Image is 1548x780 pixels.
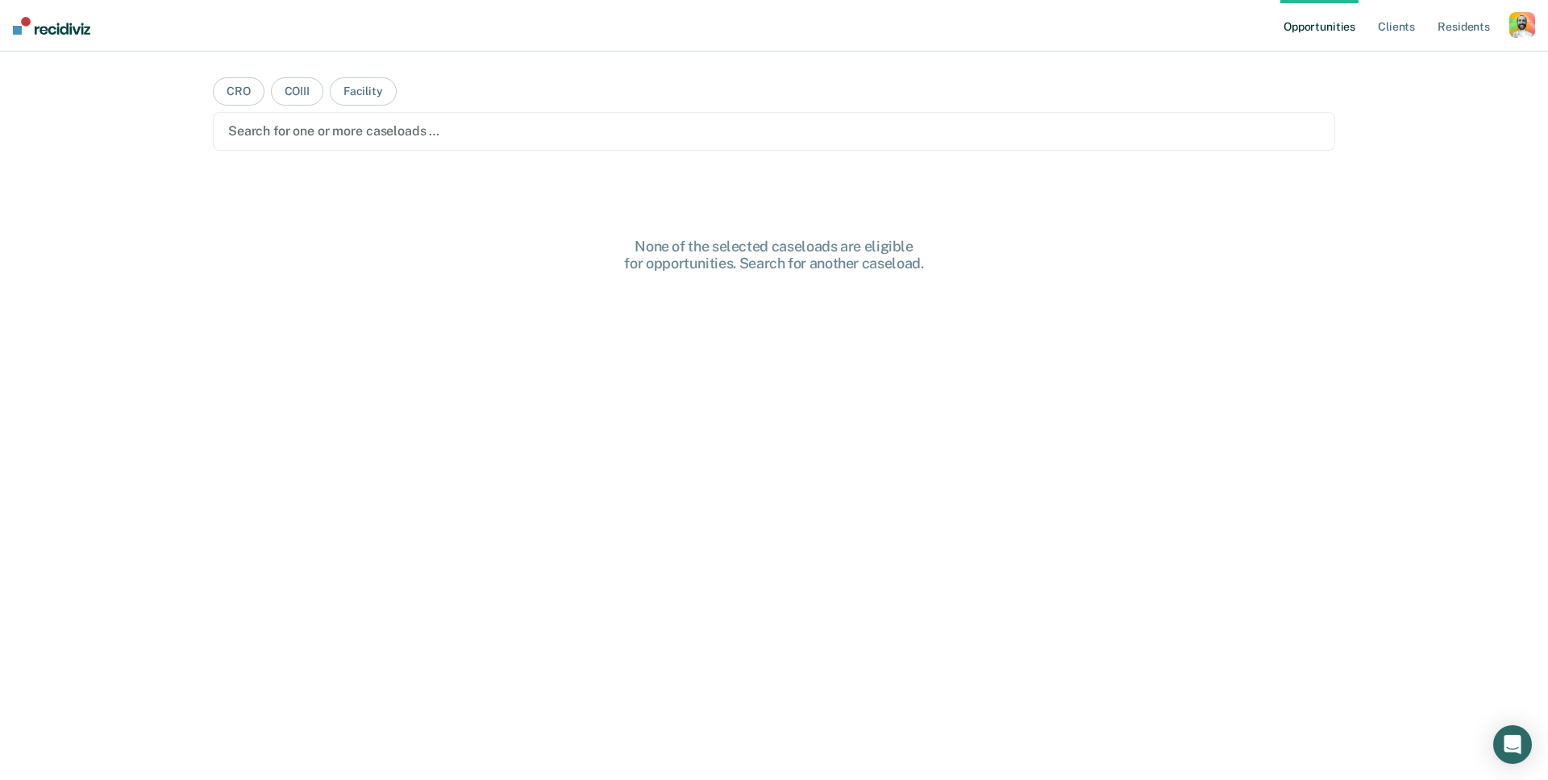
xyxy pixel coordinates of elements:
button: COIII [271,77,323,106]
div: None of the selected caseloads are eligible for opportunities. Search for another caseload. [516,238,1032,272]
button: Facility [330,77,397,106]
button: CRO [213,77,264,106]
div: Open Intercom Messenger [1493,725,1532,764]
img: Recidiviz [13,17,90,35]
